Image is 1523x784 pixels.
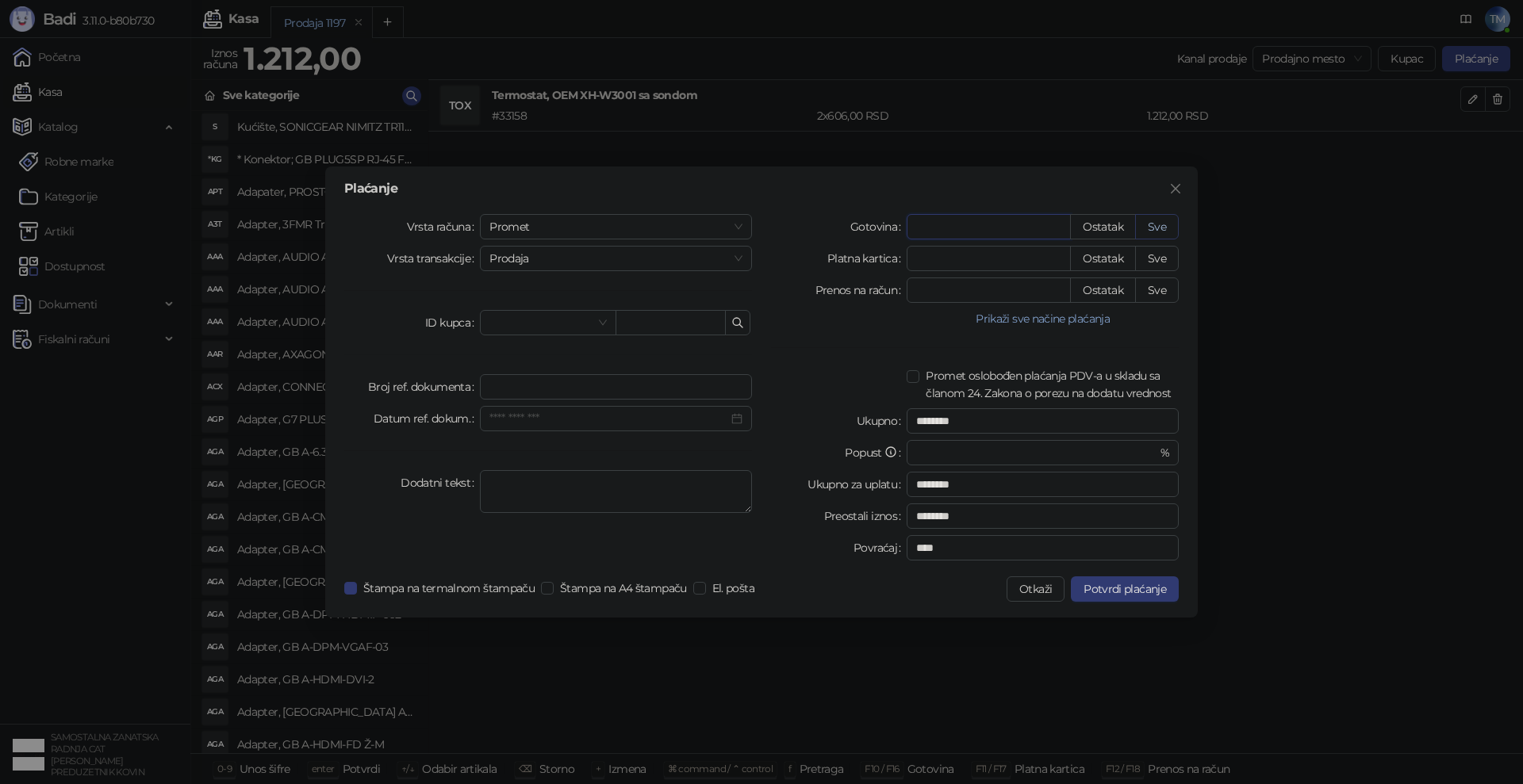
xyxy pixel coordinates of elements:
[489,247,742,270] span: Prodaja
[919,367,1179,402] span: Promet oslobođen plaćanja PDV-a u skladu sa članom 24. Zakona o porezu na dodatu vrednost
[827,246,907,271] label: Platna kartica
[425,310,480,335] label: ID kupca
[808,472,907,497] label: Ukupno za uplatu
[1135,214,1179,239] button: Sve
[407,214,481,239] label: Vrsta računa
[489,410,728,427] input: Datum ref. dokum.
[916,441,1157,465] input: Popust
[907,309,1179,328] button: Prikaži sve načine plaćanja
[357,579,541,597] span: Štampa na termalnom štampaču
[1135,277,1179,303] button: Sve
[401,470,480,495] label: Dodatni tekst
[480,374,752,400] input: Broj ref. dokumenta
[1169,182,1182,195] span: close
[554,579,693,597] span: Štampa na A4 štampaču
[1070,277,1136,303] button: Ostatak
[387,246,481,271] label: Vrsta transakcije
[1135,246,1179,271] button: Sve
[489,215,742,239] span: Promet
[824,503,907,529] label: Preostali iznos
[1070,246,1136,271] button: Ostatak
[1071,576,1179,602] button: Potvrdi plaćanje
[374,406,481,431] label: Datum ref. dokum.
[344,182,1179,195] div: Plaćanje
[854,535,907,560] label: Povraćaj
[1084,582,1166,596] span: Potvrdi plaćanje
[368,374,480,400] label: Broj ref. dokumenta
[1163,182,1188,195] span: Zatvori
[1007,576,1065,602] button: Otkaži
[850,214,907,239] label: Gotovina
[706,579,761,597] span: El. pošta
[845,440,907,465] label: Popust
[857,408,907,434] label: Ukupno
[1070,214,1136,239] button: Ostatak
[1163,176,1188,201] button: Close
[480,470,752,513] textarea: Dodatni tekst
[815,277,907,303] label: Prenos na račun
